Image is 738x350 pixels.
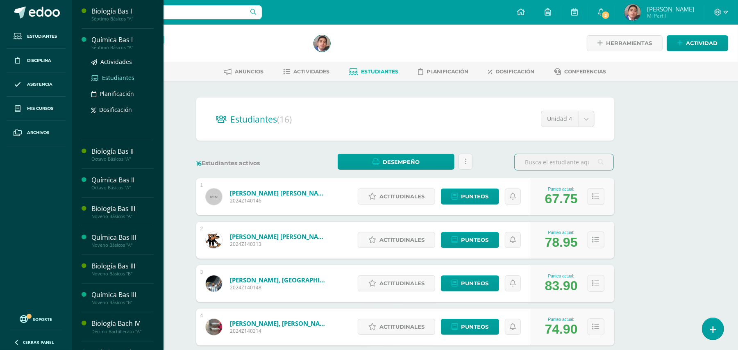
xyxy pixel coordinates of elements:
a: Química Bas IIINoveno Básicos "A" [91,233,154,248]
span: 2024Z140313 [230,241,328,248]
span: Estudiantes [102,74,134,82]
a: Asistencia [7,73,66,97]
img: 045b1e7a8ae5b45e72d08cce8d27521f.png [624,4,641,20]
span: 16 [196,160,202,167]
span: Asistencia [27,81,52,88]
a: Punteos [441,319,499,335]
span: Dosificación [99,106,132,114]
span: Punteos [461,276,488,291]
a: Química Bas IIOctavo Básicos "A" [91,175,154,191]
div: Punteo actual: [545,317,578,322]
span: Estudiantes [27,33,57,40]
div: 3 [200,269,203,275]
span: Actividades [293,68,329,75]
span: Punteos [461,189,488,204]
span: Cerrar panel [23,339,54,345]
a: Biología Bas ISéptimo Básicos "A" [91,7,154,22]
div: Séptimo Básicos 'A' [103,45,304,53]
a: Planificación [418,65,468,78]
div: Punteo actual: [545,274,578,278]
div: 74.90 [545,322,578,337]
div: 2 [200,226,203,232]
div: 83.90 [545,278,578,293]
a: Biología Bas IIINoveno Básicos "A" [91,204,154,219]
div: Biología Bas I [91,7,154,16]
div: Punteo actual: [545,187,578,191]
a: Conferencias [554,65,606,78]
span: Estudiantes [361,68,398,75]
a: Estudiantes [349,65,398,78]
a: Archivos [7,121,66,145]
div: Química Bas I [91,35,154,45]
div: Séptimo Básicos "A" [91,45,154,50]
span: Estudiantes [231,114,292,125]
a: Soporte [10,313,62,324]
a: Unidad 4 [541,111,594,127]
a: Actividades [91,57,154,66]
span: Archivos [27,130,49,136]
img: 95badb63f32ad60d7b33780e8750d394.png [206,232,222,248]
a: Actitudinales [358,189,435,205]
span: Anuncios [235,68,263,75]
a: Estudiantes [7,25,66,49]
span: 2024Z140148 [230,284,328,291]
span: Actividades [100,58,132,66]
div: Noveno Básicos "B" [91,271,154,277]
div: Noveno Básicos "A" [91,242,154,248]
a: Anuncios [224,65,263,78]
a: Actitudinales [358,232,435,248]
div: 78.95 [545,235,578,250]
span: [PERSON_NAME] [647,5,694,13]
h1: Biología Bas I [103,34,304,45]
span: Actitudinales [379,276,425,291]
div: Biología Bas III [91,261,154,271]
div: Noveno Básicos "B" [91,300,154,305]
span: Actividad [686,36,718,51]
span: Herramientas [606,36,652,51]
span: Dosificación [495,68,534,75]
a: [PERSON_NAME] [PERSON_NAME] [230,189,328,197]
span: Planificación [100,90,134,98]
span: Disciplina [27,57,51,64]
span: Mi Perfil [647,12,694,19]
a: Estudiantes [91,73,154,82]
div: Química Bas II [91,175,154,185]
div: 1 [200,182,203,188]
label: Estudiantes activos [196,159,296,167]
span: Planificación [427,68,468,75]
a: Mis cursos [7,97,66,121]
a: [PERSON_NAME], [GEOGRAPHIC_DATA] [230,276,328,284]
span: Mis cursos [27,105,53,112]
a: Desempeño [338,154,454,170]
div: Octavo Básicos "A" [91,185,154,191]
div: Séptimo Básicos "A" [91,16,154,22]
span: 2024Z140314 [230,327,328,334]
div: Noveno Básicos "A" [91,214,154,219]
a: [PERSON_NAME] [PERSON_NAME] [230,232,328,241]
a: Biología Bach IVDécimo Bachillerato "A" [91,319,154,334]
div: Química Bas III [91,290,154,300]
input: Busca el estudiante aquí... [515,154,613,170]
div: Biología Bas II [91,147,154,156]
a: Actividad [667,35,728,51]
div: Biología Bach IV [91,319,154,328]
a: Biología Bas IIINoveno Básicos "B" [91,261,154,277]
div: Biología Bas III [91,204,154,214]
a: Química Bas IIINoveno Básicos "B" [91,290,154,305]
a: Herramientas [587,35,663,51]
a: Actitudinales [358,319,435,335]
a: Planificación [91,89,154,98]
a: Dosificación [488,65,534,78]
div: Octavo Básicos "A" [91,156,154,162]
a: [PERSON_NAME], [PERSON_NAME] [230,319,328,327]
span: (16) [277,114,292,125]
a: Punteos [441,275,499,291]
div: 4 [200,313,203,318]
span: 3 [601,11,610,20]
span: Actitudinales [379,189,425,204]
span: Actitudinales [379,319,425,334]
div: Décimo Bachillerato "A" [91,329,154,334]
a: Dosificación [91,105,154,114]
div: Química Bas III [91,233,154,242]
img: 029d8d6cca8c4447a0d0622fd8d97782.png [206,319,222,335]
